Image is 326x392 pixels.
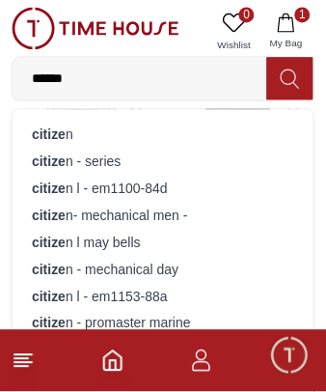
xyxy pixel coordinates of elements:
[262,37,311,51] span: My Bag
[10,10,48,48] em: Back
[101,350,124,373] a: Home
[24,203,302,230] div: n- mechanical men -
[32,154,66,170] strong: citize
[269,335,312,378] div: Chat Widget
[24,176,302,203] div: n l - em1100-84d
[32,236,66,251] strong: citize
[32,263,66,278] strong: citize
[97,20,231,39] div: Time House Support
[278,10,316,48] em: Minimize
[210,39,258,53] span: Wishlist
[32,290,66,305] strong: citize
[32,127,66,143] strong: citize
[295,8,311,23] span: 1
[24,311,302,338] div: n - promaster marine
[105,300,123,321] em: Blush
[24,257,302,284] div: n - mechanical day
[28,303,285,392] span: Hey there! Need help finding the perfect watch? I'm here if you have any questions or need a quic...
[24,149,302,176] div: n - series
[32,209,66,224] strong: citize
[24,122,302,149] div: n
[12,8,179,50] img: ...
[32,317,66,332] strong: citize
[258,8,314,57] button: 1My Bag
[24,230,302,257] div: n l may bells
[24,284,302,311] div: n l - em1153-88a
[32,182,66,197] strong: citize
[239,8,255,23] span: 0
[55,13,87,45] img: Profile picture of Time House Support
[14,264,326,284] div: Time House Support
[210,8,258,57] a: 0Wishlist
